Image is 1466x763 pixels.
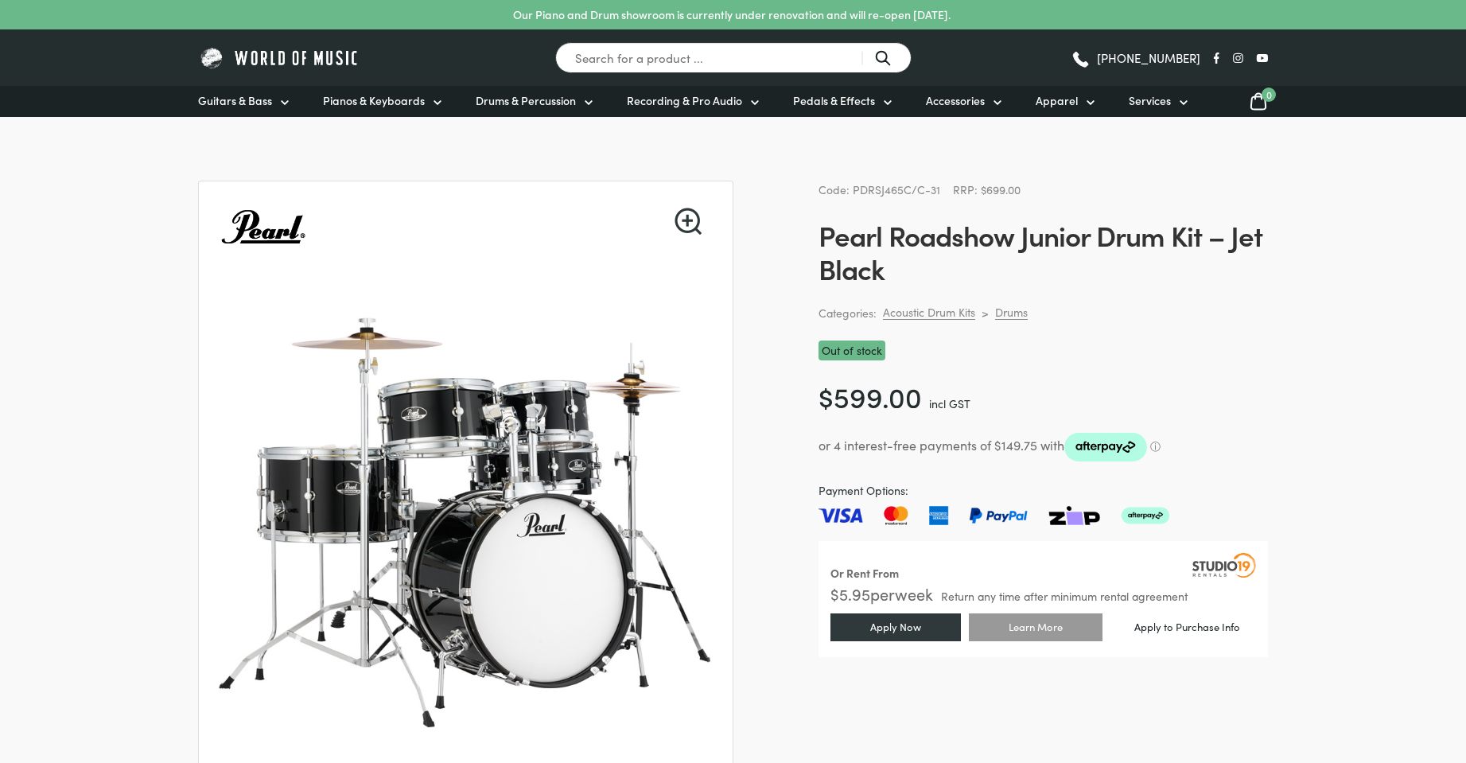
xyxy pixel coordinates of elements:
p: Our Piano and Drum showroom is currently under renovation and will re-open [DATE]. [513,6,951,23]
span: Categories: [819,304,877,322]
span: 0 [1262,88,1276,102]
span: [PHONE_NUMBER] [1097,52,1200,64]
img: World of Music [198,45,361,70]
img: Studio19 Rentals [1192,553,1256,577]
span: per week [870,582,933,605]
h1: Pearl Roadshow Junior Drum Kit – Jet Black [819,218,1268,285]
span: Drums & Percussion [476,92,576,109]
a: Apply to Purchase Info [1110,615,1264,639]
span: incl GST [929,395,970,411]
span: Return any time after minimum rental agreement [941,590,1188,601]
span: $ [819,376,834,415]
span: Payment Options: [819,481,1268,500]
bdi: 599.00 [819,376,922,415]
span: RRP: $699.00 [953,181,1021,197]
p: Out of stock [819,341,885,360]
a: Apply Now [830,613,961,641]
span: Services [1129,92,1171,109]
span: $ 5.95 [830,582,870,605]
a: [PHONE_NUMBER] [1071,46,1200,70]
div: > [982,306,989,320]
a: Learn More [969,613,1102,641]
span: Code: PDRSJ465C/C-31 [819,181,940,197]
span: Accessories [926,92,985,109]
a: View full-screen image gallery [675,208,702,235]
a: Drums [995,305,1028,320]
span: Guitars & Bass [198,92,272,109]
span: Pedals & Effects [793,92,875,109]
span: Pianos & Keyboards [323,92,425,109]
span: Recording & Pro Audio [627,92,742,109]
div: Or Rent From [830,564,899,582]
iframe: Chat with our support team [1235,588,1466,763]
a: Acoustic Drum Kits [883,305,975,320]
input: Search for a product ... [555,42,912,73]
span: Apparel [1036,92,1078,109]
img: Pearl [218,181,309,272]
img: Pay with Master card, Visa, American Express and Paypal [819,506,1169,525]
